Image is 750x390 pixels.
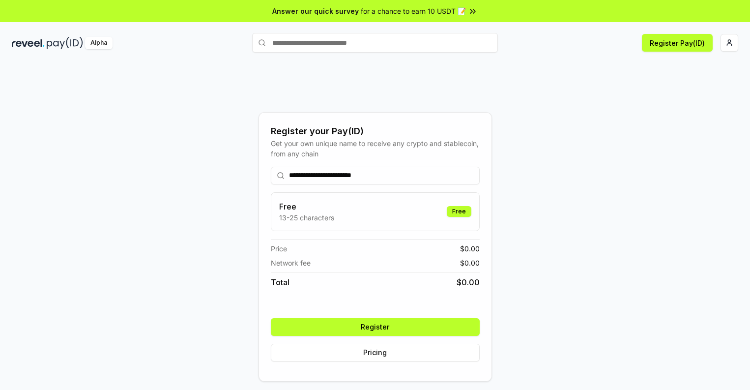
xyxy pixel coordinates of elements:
[271,258,311,268] span: Network fee
[271,124,480,138] div: Register your Pay(ID)
[457,276,480,288] span: $ 0.00
[460,258,480,268] span: $ 0.00
[271,318,480,336] button: Register
[272,6,359,16] span: Answer our quick survey
[447,206,471,217] div: Free
[47,37,83,49] img: pay_id
[361,6,466,16] span: for a chance to earn 10 USDT 📝
[12,37,45,49] img: reveel_dark
[271,276,289,288] span: Total
[460,243,480,254] span: $ 0.00
[271,243,287,254] span: Price
[279,201,334,212] h3: Free
[271,344,480,361] button: Pricing
[642,34,713,52] button: Register Pay(ID)
[279,212,334,223] p: 13-25 characters
[85,37,113,49] div: Alpha
[271,138,480,159] div: Get your own unique name to receive any crypto and stablecoin, from any chain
